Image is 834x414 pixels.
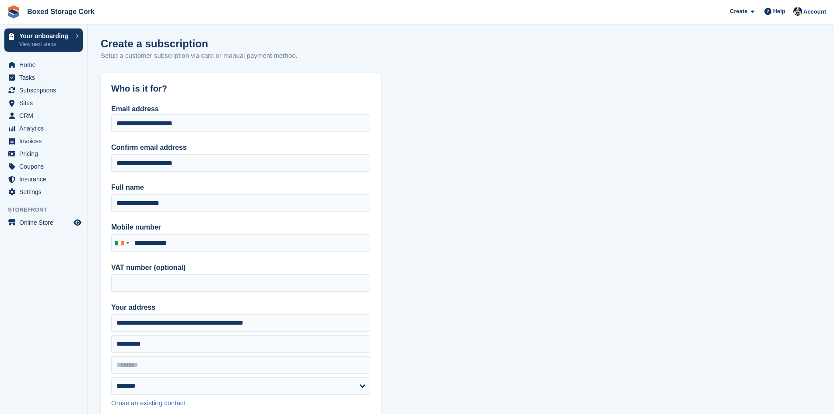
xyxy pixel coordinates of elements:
span: Storefront [8,205,87,214]
p: Your onboarding [19,33,71,39]
a: menu [4,186,83,198]
span: Subscriptions [19,84,72,96]
label: Confirm email address [111,142,370,153]
a: menu [4,110,83,122]
span: Home [19,59,72,71]
label: Mobile number [111,222,370,233]
a: menu [4,97,83,109]
a: menu [4,84,83,96]
span: Invoices [19,135,72,147]
span: Analytics [19,122,72,134]
a: use an existing contact [119,399,186,407]
span: Online Store [19,216,72,229]
h1: Create a subscription [101,38,208,50]
a: menu [4,135,83,147]
p: View next steps [19,40,71,48]
a: menu [4,122,83,134]
span: Account [803,7,826,16]
h2: Who is it for? [111,84,370,94]
a: Your onboarding View next steps [4,28,83,52]
label: Email address [111,105,159,113]
span: Coupons [19,160,72,173]
img: Vincent [793,7,802,16]
span: Help [773,7,785,16]
span: Sites [19,97,72,109]
a: menu [4,160,83,173]
span: Settings [19,186,72,198]
div: Or [111,398,370,408]
span: Create [730,7,747,16]
span: Pricing [19,148,72,160]
p: Setup a customer subscription via card or manual payment method. [101,51,297,61]
img: stora-icon-8386f47178a22dfd0bd8f6a31ec36ba5ce8667c1dd55bd0f319d3a0aa187defe.svg [7,5,20,18]
label: Full name [111,182,370,193]
a: menu [4,59,83,71]
a: menu [4,71,83,84]
a: menu [4,216,83,229]
label: Your address [111,302,370,313]
a: menu [4,148,83,160]
a: Preview store [72,217,83,228]
label: VAT number (optional) [111,262,370,273]
span: Tasks [19,71,72,84]
a: menu [4,173,83,185]
span: CRM [19,110,72,122]
div: Ireland: +353 [112,235,132,251]
span: Insurance [19,173,72,185]
a: Boxed Storage Cork [24,4,98,19]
